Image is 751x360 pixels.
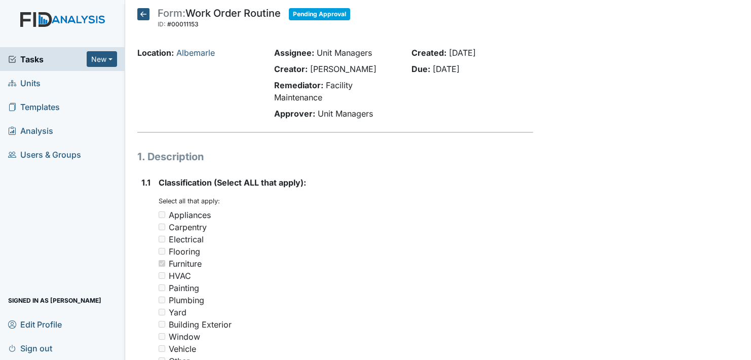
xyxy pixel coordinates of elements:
[274,80,323,90] strong: Remediator:
[169,343,196,355] div: Vehicle
[318,109,373,119] span: Unit Managers
[169,258,202,270] div: Furniture
[449,48,476,58] span: [DATE]
[159,236,165,242] input: Electrical
[169,209,211,221] div: Appliances
[169,282,199,294] div: Painting
[159,309,165,315] input: Yard
[169,306,186,318] div: Yard
[159,197,220,205] small: Select all that apply:
[169,270,191,282] div: HVAC
[169,331,200,343] div: Window
[8,147,81,162] span: Users & Groups
[411,48,446,58] strong: Created:
[169,245,200,258] div: Flooring
[317,48,372,58] span: Unit Managers
[274,48,314,58] strong: Assignee:
[159,224,165,230] input: Carpentry
[159,260,165,267] input: Furniture
[159,211,165,218] input: Appliances
[169,221,207,233] div: Carpentry
[176,48,215,58] a: Albemarle
[158,7,185,19] span: Form:
[87,51,117,67] button: New
[310,64,377,74] span: [PERSON_NAME]
[8,316,62,332] span: Edit Profile
[159,345,165,352] input: Vehicle
[159,177,306,188] span: Classification (Select ALL that apply):
[159,284,165,291] input: Painting
[137,149,533,164] h1: 1. Description
[159,272,165,279] input: HVAC
[274,64,308,74] strong: Creator:
[141,176,151,189] label: 1.1
[159,297,165,303] input: Plumbing
[274,109,315,119] strong: Approver:
[158,8,281,30] div: Work Order Routine
[8,340,52,356] span: Sign out
[159,321,165,328] input: Building Exterior
[8,123,53,138] span: Analysis
[8,293,101,308] span: Signed in as [PERSON_NAME]
[289,8,350,20] span: Pending Approval
[433,64,460,74] span: [DATE]
[159,333,165,340] input: Window
[8,53,87,65] a: Tasks
[167,20,199,28] span: #00011153
[8,75,41,91] span: Units
[159,248,165,255] input: Flooring
[169,294,204,306] div: Plumbing
[169,233,204,245] div: Electrical
[8,99,60,115] span: Templates
[137,48,174,58] strong: Location:
[411,64,430,74] strong: Due:
[158,20,166,28] span: ID:
[169,318,232,331] div: Building Exterior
